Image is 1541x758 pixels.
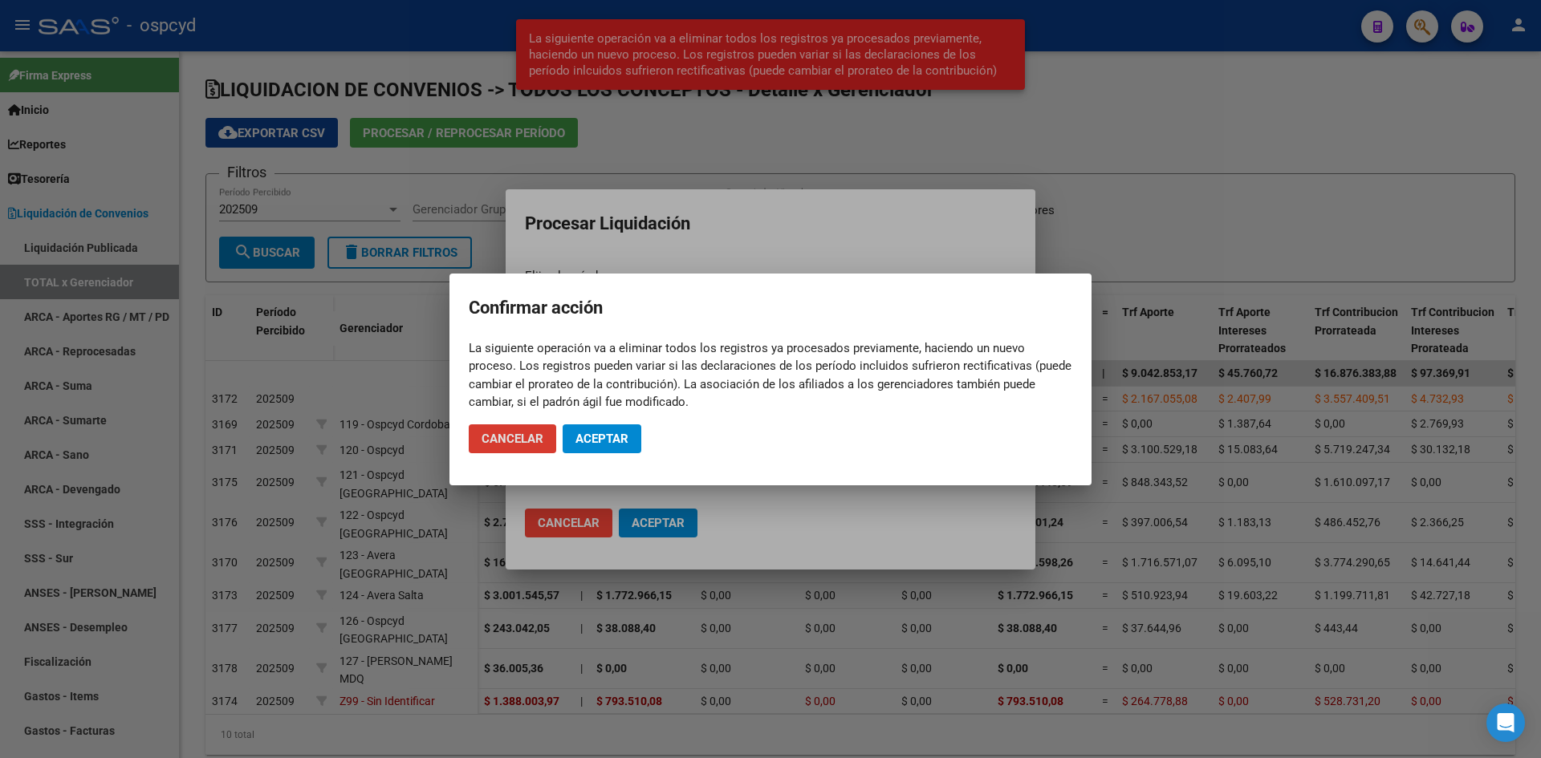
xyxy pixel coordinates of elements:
[575,432,628,446] span: Aceptar
[469,424,556,453] button: Cancelar
[482,432,543,446] span: Cancelar
[563,424,641,453] button: Aceptar
[449,339,1092,411] mat-dialog-content: La siguiente operación va a eliminar todos los registros ya procesados previamente, haciendo un n...
[1486,703,1525,742] div: Open Intercom Messenger
[469,293,1072,323] h2: Confirmar acción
